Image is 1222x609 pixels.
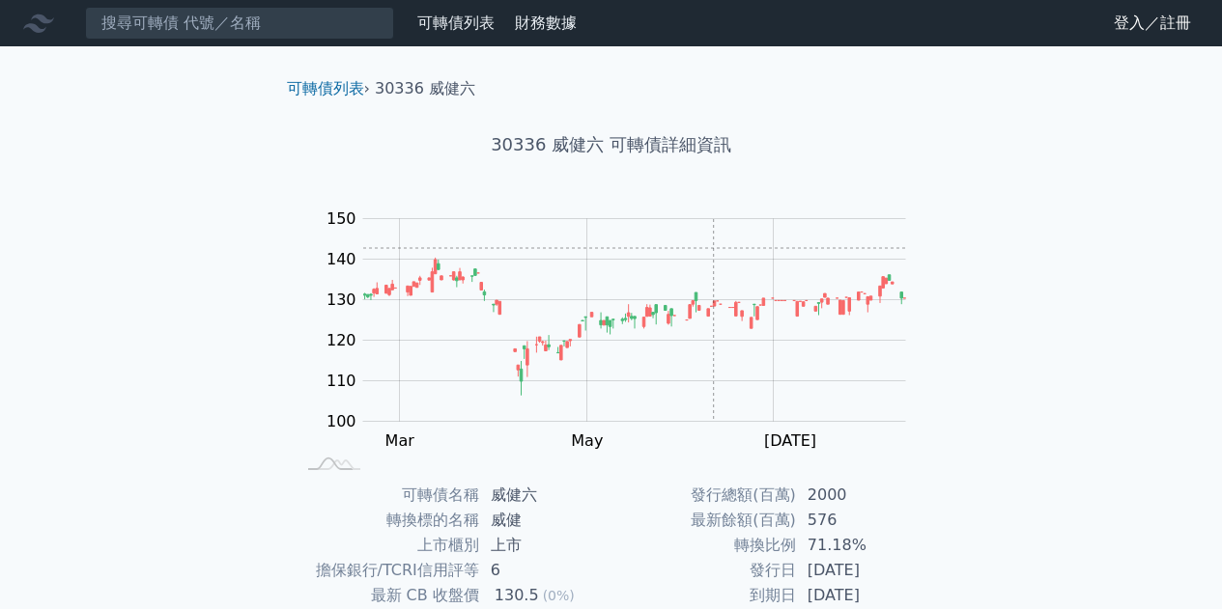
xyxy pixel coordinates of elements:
td: 71.18% [796,533,928,558]
td: [DATE] [796,558,928,583]
td: 6 [479,558,611,583]
td: 威健 [479,508,611,533]
td: 轉換比例 [611,533,796,558]
g: Chart [316,209,934,450]
td: 到期日 [611,583,796,608]
a: 可轉債列表 [417,14,495,32]
tspan: 120 [327,331,356,349]
tspan: 140 [327,250,356,268]
td: 576 [796,508,928,533]
span: (0%) [543,588,575,603]
tspan: May [571,431,603,450]
td: 轉換標的名稱 [295,508,479,533]
td: 擔保銀行/TCRI信用評等 [295,558,479,583]
td: 上市 [479,533,611,558]
div: 130.5 [491,583,543,608]
td: 發行總額(百萬) [611,483,796,508]
input: 搜尋可轉債 代號／名稱 [85,7,394,40]
tspan: 130 [327,291,356,309]
tspan: Mar [384,431,414,450]
td: 可轉債名稱 [295,483,479,508]
g: Series [363,258,905,396]
tspan: 100 [327,412,356,430]
tspan: 110 [327,372,356,390]
li: 30336 威健六 [375,77,475,100]
td: 2000 [796,483,928,508]
tspan: [DATE] [764,431,816,450]
td: [DATE] [796,583,928,608]
td: 最新 CB 收盤價 [295,583,479,608]
a: 財務數據 [515,14,577,32]
h1: 30336 威健六 可轉債詳細資訊 [271,131,952,158]
tspan: 150 [327,209,356,228]
a: 可轉債列表 [287,79,364,97]
td: 上市櫃別 [295,533,479,558]
td: 最新餘額(百萬) [611,508,796,533]
td: 威健六 [479,483,611,508]
td: 發行日 [611,558,796,583]
li: › [287,77,370,100]
a: 登入／註冊 [1098,8,1207,39]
